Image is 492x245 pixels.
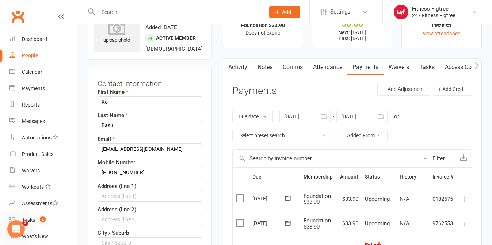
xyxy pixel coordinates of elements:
a: Access Control [440,59,488,76]
div: upload photo [94,20,140,44]
h3: Contact information [98,77,202,88]
a: Comms [278,59,308,76]
a: Automations [9,130,77,146]
a: Assessments [9,195,77,212]
span: N/A [400,196,409,202]
button: Added From [340,129,388,142]
button: Add [269,6,300,18]
div: $0.00 [319,20,385,28]
p: Next: [DATE] Last: [DATE] [319,30,385,41]
a: Waivers [384,59,414,76]
a: Tasks [414,59,440,76]
div: What's New [22,233,48,239]
label: City / Suburb [98,229,129,237]
input: Address (line 1) [98,191,202,202]
h3: Payments [232,85,277,97]
img: thumb_image1753610192.png [394,5,408,19]
div: Messages [22,118,45,124]
span: Foundation $33.90 [304,193,331,206]
td: $33.90 [337,187,362,211]
a: Payments [9,80,77,97]
span: Upcoming [365,220,390,227]
th: Amount [337,168,362,186]
th: Membership [300,168,337,186]
label: Last Name [98,111,128,120]
a: What's New [9,228,77,245]
div: Filter [432,154,445,163]
time: Added [DATE] [145,24,179,31]
a: Waivers [9,162,77,179]
td: 0182575 [429,187,457,211]
th: Status [362,168,396,186]
div: People [22,53,38,58]
button: + Add Credit [432,83,472,96]
div: Fitness Figtree [412,5,455,12]
span: 2 [40,216,46,222]
strong: Foundation $33.90 [241,22,285,28]
div: Assessments [22,200,58,206]
div: 247 Fitness Figtree [412,12,455,19]
td: 9762553 [429,211,457,236]
th: Invoice # [429,168,457,186]
a: Reports [9,97,77,113]
div: or [394,112,399,121]
a: view attendance [423,31,460,37]
span: [DEMOGRAPHIC_DATA] [145,46,203,52]
span: Upcoming [365,196,390,202]
input: Last Name [98,120,202,131]
th: Due [249,168,300,186]
a: Dashboard [9,31,77,47]
td: $33.90 [337,211,362,236]
div: [DATE] [252,193,286,204]
a: Tasks 2 [9,212,77,228]
span: Add [282,9,291,15]
button: Due date [232,110,273,123]
a: Activity [223,59,252,76]
button: Filter [419,150,455,167]
a: Notes [252,59,278,76]
label: Address (line 2) [98,205,136,214]
a: Product Sales [9,146,77,162]
span: 2 [22,220,28,226]
input: Address (line 2) [98,214,202,225]
input: Email [98,143,202,154]
span: Settings [330,4,350,20]
a: Payments [347,59,384,76]
div: Waivers [22,168,40,173]
a: Attendance [308,59,347,76]
iframe: Intercom live chat [7,220,25,238]
div: Calendar [22,69,42,75]
div: Payments [22,85,45,91]
div: [DATE] [252,217,286,229]
a: Clubworx [9,7,27,26]
div: Reports [22,102,40,108]
a: Calendar [9,64,77,80]
a: Workouts [9,179,77,195]
div: Product Sales [22,151,53,157]
th: History [396,168,429,186]
input: Mobile Number [98,167,202,178]
div: Tasks [22,217,35,223]
label: Address (line 1) [98,182,136,191]
div: Workouts [22,184,44,190]
input: Search... [96,7,260,17]
a: Messages [9,113,77,130]
div: Never [408,20,475,28]
label: Email [98,135,115,143]
button: + Add Adjustment [377,83,430,96]
span: Foundation $33.90 [304,217,331,230]
label: Mobile Number [98,158,135,167]
div: Dashboard [22,36,47,42]
label: First Name [98,88,129,96]
input: Search by invoice number [233,150,419,167]
div: Automations [22,135,52,141]
span: Does not expire [245,30,280,36]
a: People [9,47,77,64]
input: First Name [98,96,202,107]
span: Active member [156,35,196,41]
span: N/A [400,220,409,227]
